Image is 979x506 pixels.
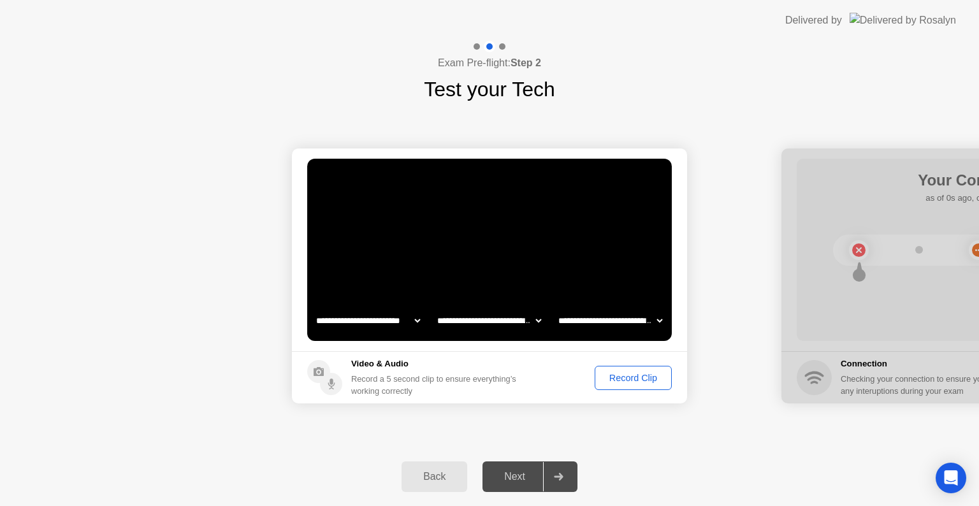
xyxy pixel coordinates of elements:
[402,461,467,492] button: Back
[936,463,966,493] div: Open Intercom Messenger
[351,373,521,397] div: Record a 5 second clip to ensure everything’s working correctly
[438,55,541,71] h4: Exam Pre-flight:
[595,366,672,390] button: Record Clip
[405,471,463,482] div: Back
[482,461,577,492] button: Next
[850,13,956,27] img: Delivered by Rosalyn
[599,373,667,383] div: Record Clip
[314,308,423,333] select: Available cameras
[785,13,842,28] div: Delivered by
[435,308,544,333] select: Available speakers
[351,358,521,370] h5: Video & Audio
[424,74,555,105] h1: Test your Tech
[511,57,541,68] b: Step 2
[486,471,543,482] div: Next
[556,308,665,333] select: Available microphones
